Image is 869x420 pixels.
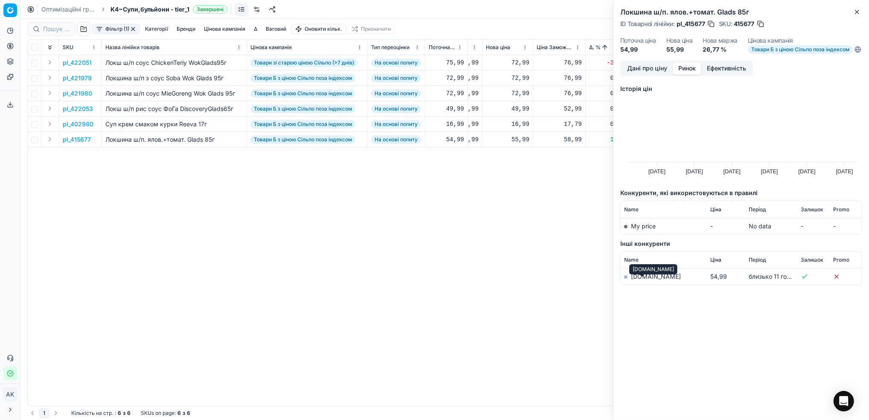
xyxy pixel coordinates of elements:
span: Залишок [801,206,824,213]
td: - [798,218,830,234]
div: 0,00 [589,89,625,98]
div: 76,99 [537,58,582,67]
dt: Цінова кампанія [748,38,861,44]
span: Promo [833,206,849,213]
span: Поточна ціна [429,44,456,51]
button: Expand [45,134,55,144]
button: pl_421980 [63,89,92,98]
span: На основі попиту [371,89,421,98]
text: [DATE] [686,168,703,175]
strong: з [183,410,185,417]
nav: breadcrumb [41,5,227,14]
span: 415677 [734,20,755,28]
h2: Локшина ш/п. ялов.+томат. Glads 85г [620,7,862,17]
dt: Нова ціна [666,38,693,44]
div: 76,99 [537,89,582,98]
span: Період [749,257,766,263]
span: K4~Супи,бульйони - tier_1 [110,5,189,14]
span: K4~Супи,бульйони - tier_1Завершені [110,5,227,14]
div: 76,99 [537,74,582,82]
span: AK [4,388,17,401]
div: 49,99 [429,105,464,113]
span: На основі попиту [371,105,421,113]
span: Name [624,257,639,263]
div: -3,95 [589,58,625,67]
td: - [707,218,745,234]
strong: 6 [118,410,121,417]
span: Товари Б з ціною Сільпо поза індексом [250,89,355,98]
span: 54,99 [710,273,727,280]
div: 72,99 [486,74,529,82]
a: [DOMAIN_NAME] [631,273,681,280]
span: Товари Б з ціною Сільпо поза індексом [250,74,355,82]
span: Ціна Заможний Округлена [537,44,573,51]
button: 1 [39,408,49,418]
div: Локшина ш/п. ялов.+томат. Glads 85г [105,135,243,144]
span: Період [749,206,766,213]
span: Товари Б з ціною Сільпо поза індексом [748,45,853,54]
span: Ціна [710,206,721,213]
h5: Історія цін [620,85,862,93]
span: На основі попиту [371,58,421,67]
span: Name [624,206,639,213]
button: Бренди [173,24,199,34]
span: Кількість на стр. [71,410,113,417]
div: [DOMAIN_NAME] [629,264,677,274]
input: Пошук по SKU або назві [43,25,70,33]
strong: 6 [187,410,190,417]
span: Ціна [710,257,721,263]
div: Локш ш/п соус ChickenTeriy WokGlads95г [105,58,243,67]
span: Δ, % [589,44,601,51]
div: Суп крем смаком курки Reeva 17г [105,120,243,128]
span: SKU : [719,21,732,27]
dd: 54,99 [620,45,656,54]
nav: pagination [27,408,61,418]
span: Нова ціна [486,44,510,51]
div: 0,00 [589,120,625,128]
div: 1,82 [589,135,625,144]
div: 0,00 [589,74,625,82]
div: Локш ш/п рис соус ФоГа DiscoveryGlads65г [105,105,243,113]
button: Go to next page [51,408,61,418]
span: На основі попиту [371,120,421,128]
text: [DATE] [648,168,666,175]
button: pl_415677 [63,135,91,144]
div: 52,99 [537,105,582,113]
td: No data [745,218,798,234]
text: [DATE] [799,168,816,175]
button: Ваговий [262,24,290,34]
button: AK [3,388,17,401]
span: Promo [833,257,849,263]
button: pl_402980 [63,120,93,128]
button: Цінова кампанія [201,24,249,34]
button: Призначити [348,24,395,34]
div: 16,99 [429,120,464,128]
div: 54,99 [429,135,464,144]
div: Локшина ш/п з соус Soba Wok Glads 95г [105,74,243,82]
span: На основі попиту [371,74,421,82]
div: 72,99 [486,58,529,67]
a: Оптимізаційні групи [41,5,96,14]
div: 75,99 [429,58,464,67]
button: pl_421979 [63,74,92,82]
dd: 26,77 % [703,45,738,54]
p: pl_422053 [63,105,93,113]
button: Дані про ціну [622,62,673,75]
span: ID Товарної лінійки : [620,21,675,27]
span: My price [631,222,656,230]
button: Expand [45,73,55,83]
text: [DATE] [724,168,741,175]
button: Expand [45,88,55,98]
div: 72,99 [486,89,529,98]
span: Тип переоцінки [371,44,410,51]
p: pl_422051 [63,58,92,67]
strong: 6 [177,410,181,417]
span: Цінова кампанія [250,44,292,51]
button: Go to previous page [27,408,38,418]
span: Товари зі старою ціною Сільпо (>7 днів) [250,58,357,67]
div: 17,79 [537,120,582,128]
dt: Поточна ціна [620,38,656,44]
